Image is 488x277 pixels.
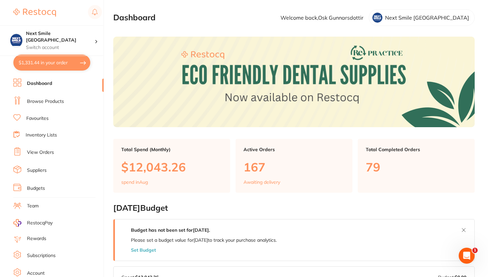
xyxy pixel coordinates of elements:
[26,132,57,138] a: Inventory Lists
[358,139,475,193] a: Total Completed Orders79
[244,179,280,185] p: Awaiting delivery
[121,160,222,174] p: $12,043.26
[27,220,53,226] span: RestocqPay
[121,147,222,152] p: Total Spend (Monthly)
[27,252,56,259] a: Subscriptions
[10,34,22,46] img: Next Smile Melbourne
[13,55,90,71] button: $1,331.44 in your order
[27,203,39,209] a: Team
[13,219,21,227] img: RestocqPay
[27,270,45,277] a: Account
[131,227,210,233] strong: Budget has not been set for [DATE] .
[27,167,47,174] a: Suppliers
[26,30,95,43] h4: Next Smile Melbourne
[27,80,52,87] a: Dashboard
[26,115,49,122] a: Favourites
[280,15,363,21] p: Welcome back, Osk Gunnarsdottir
[13,5,56,20] a: Restocq Logo
[366,147,467,152] p: Total Completed Orders
[244,160,344,174] p: 167
[27,98,64,105] a: Browse Products
[459,248,475,264] iframe: Intercom live chat
[13,219,53,227] a: RestocqPay
[113,13,156,22] h2: Dashboard
[244,147,344,152] p: Active Orders
[372,12,383,23] img: cmFzeTJoYQ
[26,44,95,51] p: Switch account
[113,37,475,127] img: Dashboard
[385,15,469,21] p: Next Smile [GEOGRAPHIC_DATA]
[27,185,45,192] a: Budgets
[121,179,148,185] p: spend in Aug
[131,247,156,253] button: Set Budget
[113,203,475,213] h2: [DATE] Budget
[366,160,467,174] p: 79
[236,139,352,193] a: Active Orders167Awaiting delivery
[27,235,46,242] a: Rewards
[27,149,54,156] a: View Orders
[113,139,230,193] a: Total Spend (Monthly)$12,043.26spend inAug
[131,237,277,243] p: Please set a budget value for [DATE] to track your purchase analytics.
[13,9,56,17] img: Restocq Logo
[472,248,478,253] span: 1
